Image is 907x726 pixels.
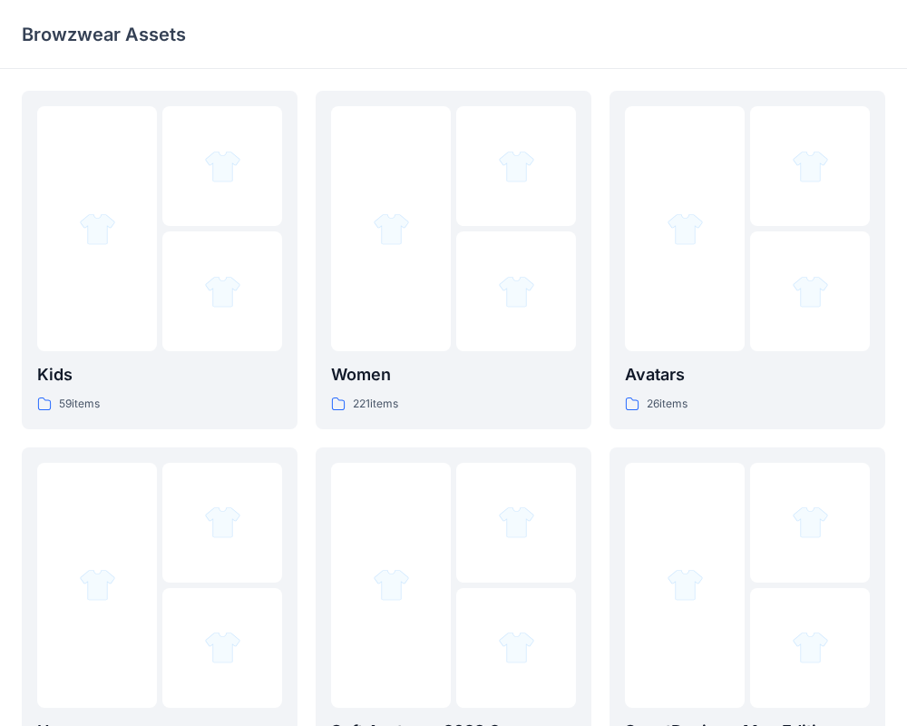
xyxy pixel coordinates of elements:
[498,148,535,185] img: folder 2
[792,629,829,666] img: folder 3
[79,566,116,603] img: folder 1
[792,504,829,541] img: folder 2
[647,395,688,414] p: 26 items
[373,211,410,248] img: folder 1
[79,211,116,248] img: folder 1
[498,504,535,541] img: folder 2
[353,395,398,414] p: 221 items
[204,148,241,185] img: folder 2
[667,566,704,603] img: folder 1
[204,504,241,541] img: folder 2
[625,362,870,388] p: Avatars
[373,566,410,603] img: folder 1
[22,91,297,429] a: folder 1folder 2folder 3Kids59items
[22,22,186,47] p: Browzwear Assets
[204,273,241,310] img: folder 3
[37,362,282,388] p: Kids
[792,273,829,310] img: folder 3
[667,211,704,248] img: folder 1
[59,395,100,414] p: 59 items
[498,273,535,310] img: folder 3
[316,91,591,429] a: folder 1folder 2folder 3Women221items
[204,629,241,666] img: folder 3
[610,91,885,429] a: folder 1folder 2folder 3Avatars26items
[792,148,829,185] img: folder 2
[498,629,535,666] img: folder 3
[331,362,576,388] p: Women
